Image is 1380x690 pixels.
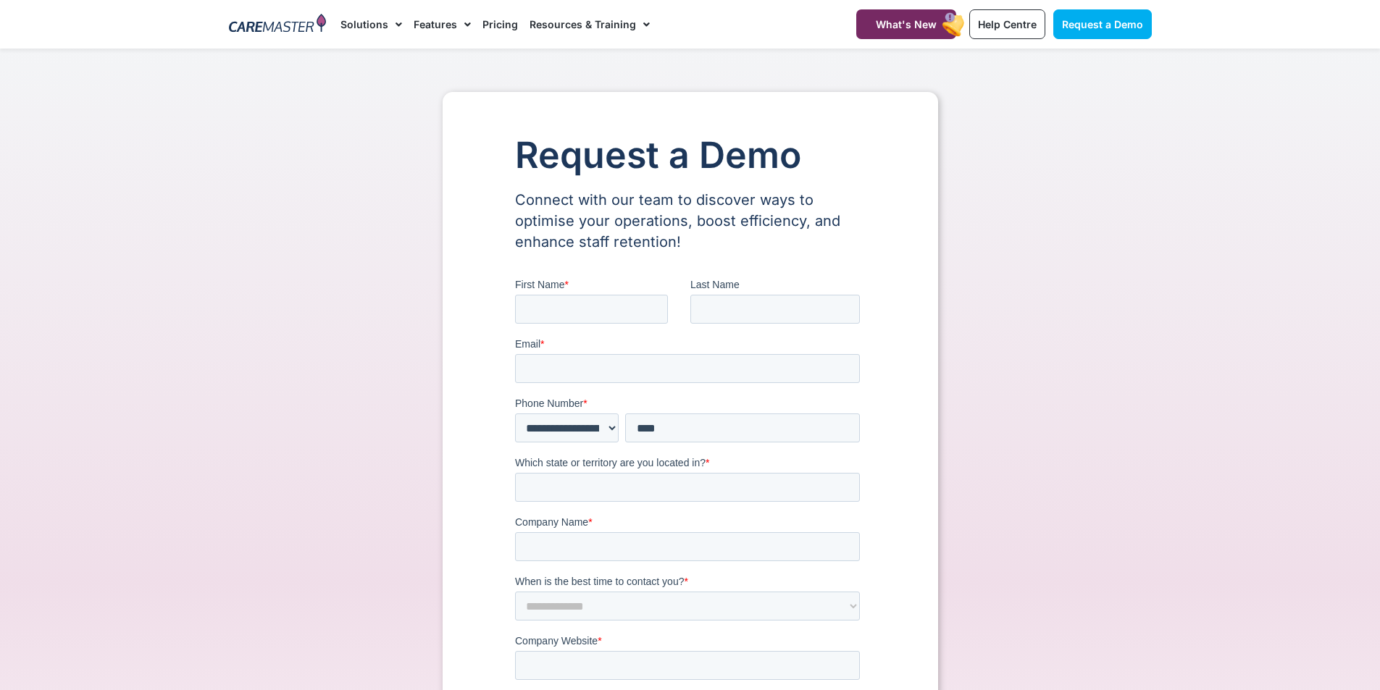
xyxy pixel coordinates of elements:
p: Connect with our team to discover ways to optimise your operations, boost efficiency, and enhance... [515,190,866,253]
span: Help Centre [978,18,1037,30]
a: Request a Demo [1053,9,1152,39]
span: Request a Demo [1062,18,1143,30]
a: Help Centre [969,9,1045,39]
h1: Request a Demo [515,135,866,175]
span: What's New [876,18,937,30]
a: What's New [856,9,956,39]
img: CareMaster Logo [229,14,327,35]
